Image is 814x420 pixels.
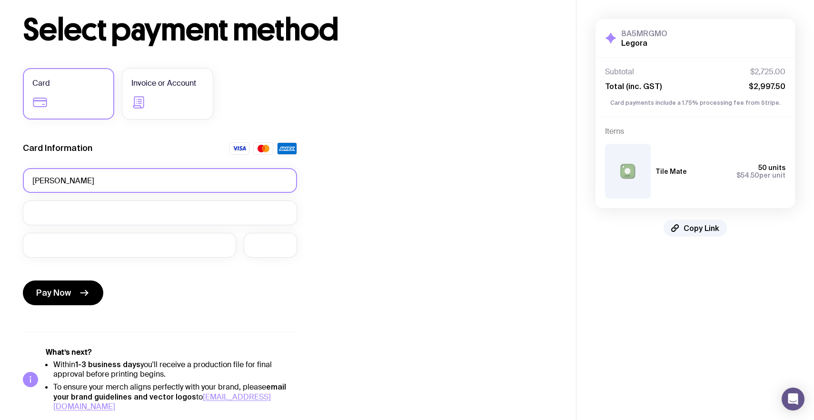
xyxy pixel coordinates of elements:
[621,29,667,38] h3: 8A5MRGMO
[53,382,286,401] strong: email your brand guidelines and vector logos
[46,348,297,357] h5: What’s next?
[23,168,297,193] input: Full name
[32,240,227,250] iframe: Secure expiration date input frame
[655,168,687,175] h3: Tile Mate
[605,67,634,77] span: Subtotal
[23,15,553,45] h1: Select payment method
[36,287,71,299] span: Pay Now
[605,127,785,136] h4: Items
[736,171,785,179] span: per unit
[53,360,297,379] li: Within you'll receive a production file for final approval before printing begins.
[664,220,727,237] button: Copy Link
[32,208,288,217] iframe: Secure card number input frame
[758,164,785,171] span: 50 units
[605,99,785,107] p: Card payments include a 1.75% processing fee from Stripe.
[750,67,785,77] span: $2,725.00
[131,78,196,89] span: Invoice or Account
[32,78,50,89] span: Card
[749,81,785,91] span: $2,997.50
[53,392,271,411] a: [EMAIL_ADDRESS][DOMAIN_NAME]
[53,382,297,411] li: To ensure your merch aligns perfectly with your brand, please to
[23,280,103,305] button: Pay Now
[23,142,92,154] label: Card Information
[736,171,759,179] span: $54.50
[605,81,662,91] span: Total (inc. GST)
[684,223,719,233] span: Copy Link
[621,38,667,48] h2: Legora
[253,240,288,250] iframe: Secure CVC input frame
[782,388,804,410] div: Open Intercom Messenger
[75,360,140,369] strong: 1-3 business days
